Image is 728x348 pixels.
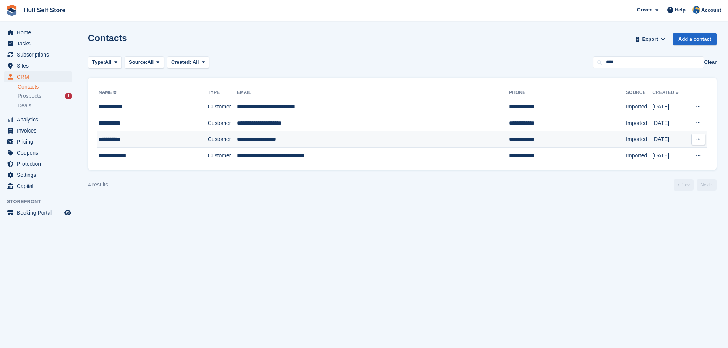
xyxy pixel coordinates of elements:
[208,87,237,99] th: Type
[6,5,18,16] img: stora-icon-8386f47178a22dfd0bd8f6a31ec36ba5ce8667c1dd55bd0f319d3a0aa187defe.svg
[171,59,191,65] span: Created:
[673,33,717,45] a: Add a contact
[4,136,72,147] a: menu
[701,6,721,14] span: Account
[18,83,72,91] a: Contacts
[692,6,700,14] img: Hull Self Store
[4,147,72,158] a: menu
[208,115,237,131] td: Customer
[17,125,63,136] span: Invoices
[652,90,680,95] a: Created
[642,36,658,43] span: Export
[17,27,63,38] span: Home
[208,147,237,163] td: Customer
[129,58,147,66] span: Source:
[167,56,209,69] button: Created: All
[208,131,237,148] td: Customer
[18,102,72,110] a: Deals
[652,115,687,131] td: [DATE]
[4,49,72,60] a: menu
[65,93,72,99] div: 1
[4,181,72,191] a: menu
[88,33,127,43] h1: Contacts
[17,207,63,218] span: Booking Portal
[704,58,717,66] button: Clear
[675,6,686,14] span: Help
[674,179,694,191] a: Previous
[63,208,72,217] a: Preview store
[4,71,72,82] a: menu
[148,58,154,66] span: All
[652,131,687,148] td: [DATE]
[88,181,108,189] div: 4 results
[4,170,72,180] a: menu
[17,60,63,71] span: Sites
[17,49,63,60] span: Subscriptions
[633,33,667,45] button: Export
[4,60,72,71] a: menu
[4,207,72,218] a: menu
[18,92,72,100] a: Prospects 1
[4,38,72,49] a: menu
[626,131,652,148] td: Imported
[7,198,76,206] span: Storefront
[672,179,718,191] nav: Page
[17,170,63,180] span: Settings
[17,159,63,169] span: Protection
[193,59,199,65] span: All
[4,159,72,169] a: menu
[17,38,63,49] span: Tasks
[626,99,652,115] td: Imported
[4,27,72,38] a: menu
[637,6,652,14] span: Create
[652,99,687,115] td: [DATE]
[18,92,41,100] span: Prospects
[4,125,72,136] a: menu
[4,114,72,125] a: menu
[18,102,31,109] span: Deals
[626,115,652,131] td: Imported
[92,58,105,66] span: Type:
[652,147,687,163] td: [DATE]
[105,58,112,66] span: All
[509,87,626,99] th: Phone
[125,56,164,69] button: Source: All
[697,179,717,191] a: Next
[237,87,509,99] th: Email
[626,147,652,163] td: Imported
[17,136,63,147] span: Pricing
[208,99,237,115] td: Customer
[17,147,63,158] span: Coupons
[17,71,63,82] span: CRM
[17,114,63,125] span: Analytics
[21,4,68,16] a: Hull Self Store
[17,181,63,191] span: Capital
[626,87,652,99] th: Source
[88,56,122,69] button: Type: All
[99,90,118,95] a: Name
